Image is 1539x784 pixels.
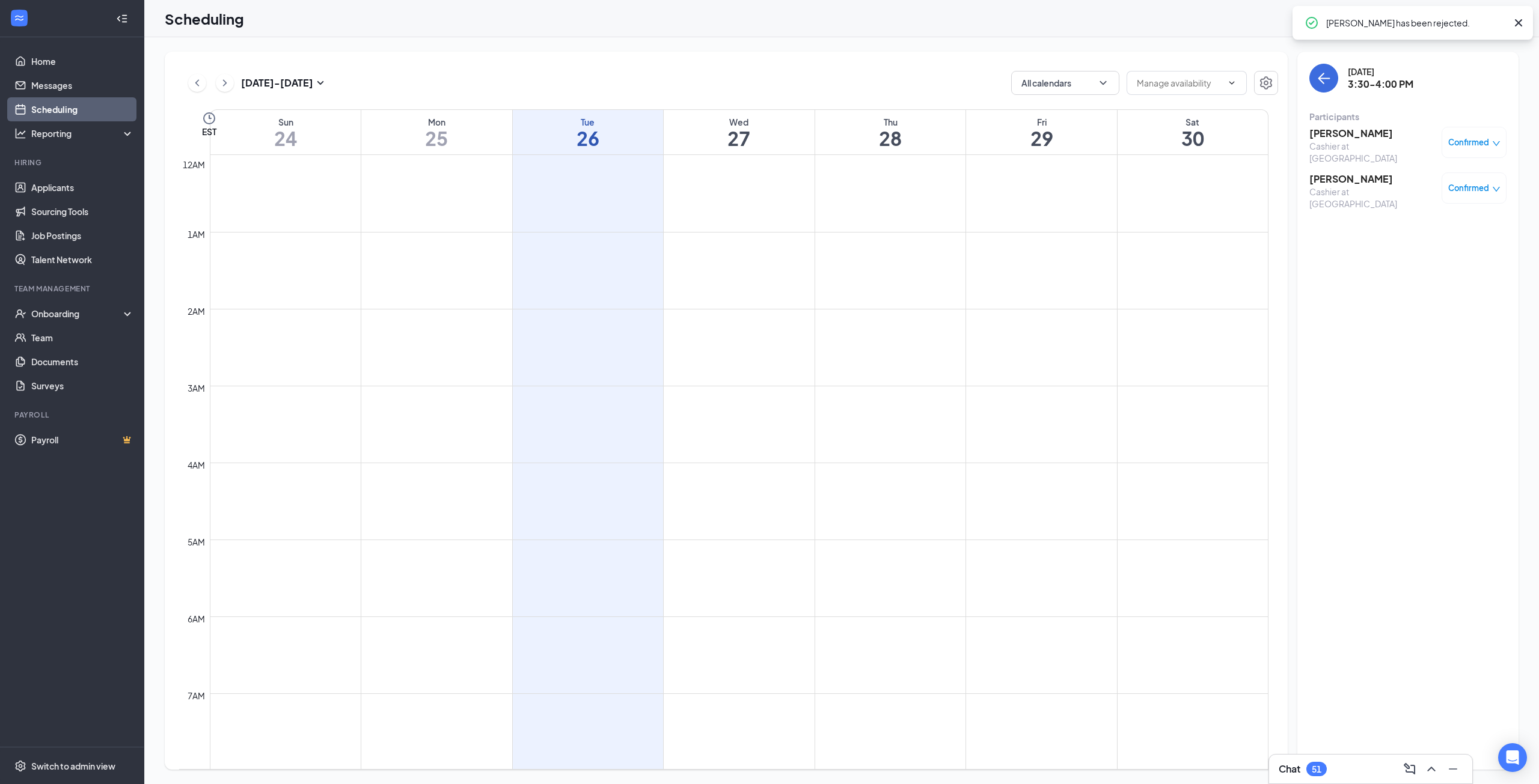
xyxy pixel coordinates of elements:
div: 1am [185,228,207,241]
svg: ChevronDown [1227,78,1237,88]
span: down [1492,185,1501,193]
svg: Settings [14,760,26,772]
svg: ChevronUp [1424,762,1439,776]
div: Cashier at [GEOGRAPHIC_DATA] [1309,186,1436,210]
div: Mon [361,116,512,128]
a: Home [31,49,134,73]
div: 8am [185,766,207,779]
div: Cashier at [GEOGRAPHIC_DATA] [1309,140,1436,164]
div: Sun [210,116,361,128]
h1: 24 [210,128,361,148]
a: Sourcing Tools [31,199,134,223]
div: [PERSON_NAME] has been rejected. [1326,16,1507,30]
a: Talent Network [31,248,134,272]
div: 4am [185,458,207,472]
div: Thu [815,116,966,128]
h3: [DATE] - [DATE] [241,76,313,90]
a: Scheduling [31,97,134,121]
h1: 28 [815,128,966,148]
div: Payroll [14,410,132,420]
div: Participants [1309,111,1507,123]
span: EST [202,126,216,138]
svg: Clock [202,111,216,126]
a: August 27, 2025 [664,110,815,154]
a: PayrollCrown [31,428,134,452]
svg: SmallChevronDown [313,76,328,90]
h1: 29 [966,128,1117,148]
span: down [1492,139,1501,148]
svg: Settings [1259,76,1273,90]
a: Surveys [31,374,134,398]
button: All calendarsChevronDown [1011,71,1119,95]
svg: ComposeMessage [1403,762,1417,776]
a: August 30, 2025 [1118,110,1268,154]
div: Reporting [31,127,135,139]
button: Minimize [1443,759,1463,779]
button: ComposeMessage [1400,759,1419,779]
div: Hiring [14,157,132,168]
div: Switch to admin view [31,760,115,772]
svg: Analysis [14,127,26,139]
div: Team Management [14,284,132,294]
a: Documents [31,350,134,374]
h1: 27 [664,128,815,148]
h1: 26 [513,128,664,148]
a: Messages [31,73,134,97]
svg: Collapse [116,13,128,25]
svg: ChevronDown [1097,77,1109,89]
svg: CheckmarkCircle [1305,16,1319,30]
h3: [PERSON_NAME] [1309,172,1436,186]
h1: 25 [361,128,512,148]
svg: ChevronRight [219,76,231,90]
div: Open Intercom Messenger [1498,743,1527,772]
svg: ArrowLeft [1317,71,1331,85]
a: August 29, 2025 [966,110,1117,154]
a: August 28, 2025 [815,110,966,154]
h3: [PERSON_NAME] [1309,127,1436,140]
span: Confirmed [1448,136,1489,148]
button: ChevronLeft [188,74,206,92]
div: 12am [180,158,207,171]
div: 7am [185,689,207,702]
svg: WorkstreamLogo [13,12,25,24]
button: Settings [1254,71,1278,95]
svg: ChevronLeft [191,76,203,90]
svg: Cross [1511,16,1526,30]
a: August 25, 2025 [361,110,512,154]
a: August 26, 2025 [513,110,664,154]
svg: Minimize [1446,762,1460,776]
h3: Chat [1279,762,1300,776]
a: August 24, 2025 [210,110,361,154]
h3: 3:30-4:00 PM [1348,77,1413,91]
button: ChevronRight [216,74,234,92]
span: Confirmed [1448,182,1489,194]
div: 51 [1312,764,1321,774]
a: Applicants [31,175,134,199]
div: 5am [185,535,207,548]
button: ChevronUp [1422,759,1441,779]
div: 2am [185,305,207,318]
a: Job Postings [31,223,134,248]
div: Wed [664,116,815,128]
button: back-button [1309,64,1338,93]
div: Tue [513,116,664,128]
div: 6am [185,612,207,625]
input: Manage availability [1137,76,1222,90]
div: [DATE] [1348,65,1413,77]
div: Fri [966,116,1117,128]
h1: 30 [1118,128,1268,148]
a: Team [31,326,134,350]
div: Sat [1118,116,1268,128]
h1: Scheduling [165,8,244,29]
div: 3am [185,381,207,395]
svg: UserCheck [14,308,26,320]
div: Onboarding [31,308,124,320]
